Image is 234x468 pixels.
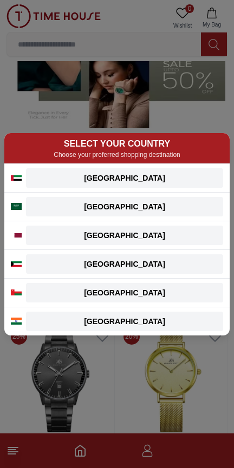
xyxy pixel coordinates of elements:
button: [GEOGRAPHIC_DATA] [26,226,223,245]
img: Saudi Arabia flag [11,203,22,210]
button: [GEOGRAPHIC_DATA] [26,254,223,274]
div: [GEOGRAPHIC_DATA] [32,287,217,298]
img: Qatar flag [11,233,22,238]
div: [GEOGRAPHIC_DATA] [32,230,217,241]
button: [GEOGRAPHIC_DATA] [26,197,223,216]
img: Kuwait flag [11,261,22,267]
div: [GEOGRAPHIC_DATA] [32,259,217,269]
div: [GEOGRAPHIC_DATA] [32,201,217,212]
img: UAE flag [11,175,22,181]
p: Choose your preferred shopping destination [11,150,223,159]
button: [GEOGRAPHIC_DATA] [26,168,223,188]
button: [GEOGRAPHIC_DATA] [26,283,223,302]
div: [GEOGRAPHIC_DATA] [32,316,217,327]
div: [GEOGRAPHIC_DATA] [32,173,217,183]
img: Oman flag [11,289,22,295]
h2: SELECT YOUR COUNTRY [11,137,223,150]
button: [GEOGRAPHIC_DATA] [26,312,223,331]
img: India flag [11,318,22,325]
